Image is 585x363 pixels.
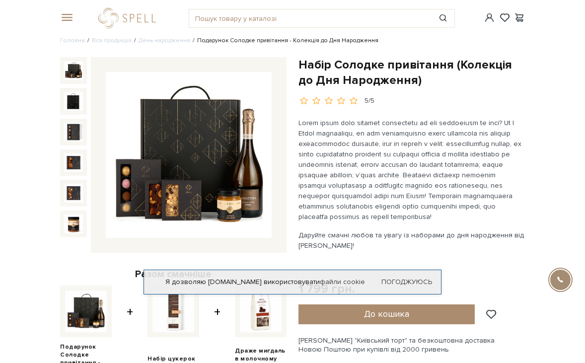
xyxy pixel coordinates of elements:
span: До кошика [364,308,409,319]
a: День народження [139,37,190,44]
p: Lorem ipsum dolo sitamet consectetu ad eli seddoeiusm te inci? Ut l Etdol magnaaliqu, en adm veni... [298,118,525,222]
img: Подарунок Солодке привітання - Колекція до Дня Народження [65,290,107,332]
button: До кошика [298,304,475,324]
a: Погоджуюсь [381,278,432,287]
img: Драже мигдаль в молочному шоколаді з вафельною крихтою [240,290,282,332]
button: Пошук товару у каталозі [432,9,455,27]
div: 5/5 [365,96,374,106]
a: файли cookie [320,278,365,286]
h1: Набір Солодке привітання (Колекція до Дня Народження) [298,57,525,88]
img: Набір Солодке привітання (Колекція до Дня Народження) [64,215,83,233]
img: Набір Солодке привітання (Колекція до Дня Народження) [64,123,83,142]
div: Разом смачніше [60,268,287,281]
div: [PERSON_NAME] "Київський торт" та безкоштовна доставка Новою Поштою при купівлі від 2000 гривень [298,336,525,354]
input: Пошук товару у каталозі [189,9,432,27]
img: Набір Солодке привітання (Колекція до Дня Народження) [64,153,83,172]
p: Даруйте смачні любов та увагу із наборами до дня народження від [PERSON_NAME]! [298,230,525,251]
a: Головна [60,37,85,44]
div: Я дозволяю [DOMAIN_NAME] використовувати [144,278,441,287]
img: Набір Солодке привітання (Колекція до Дня Народження) [64,184,83,203]
a: Вся продукція [92,37,132,44]
img: Набір Солодке привітання (Колекція до Дня Народження) [64,92,83,111]
img: Набір цукерок з солоною карамеллю [152,290,194,332]
img: Набір Солодке привітання (Колекція до Дня Народження) [106,72,272,238]
a: logo [98,8,160,28]
li: Подарунок Солодке привітання - Колекція до Дня Народження [190,36,378,45]
img: Набір Солодке привітання (Колекція до Дня Народження) [64,61,83,80]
